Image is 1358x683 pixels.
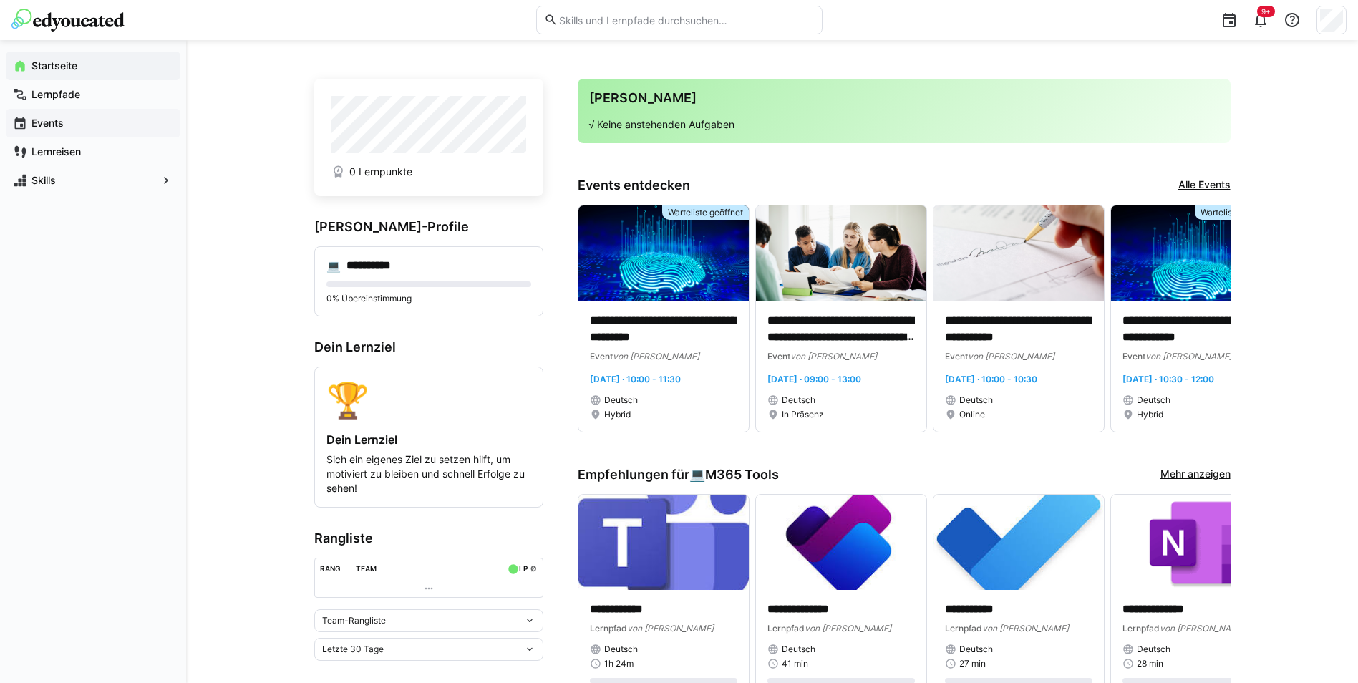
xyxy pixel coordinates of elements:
[590,351,613,362] span: Event
[767,623,805,634] span: Lernpfad
[1137,658,1163,669] span: 28 min
[968,351,1054,362] span: von [PERSON_NAME]
[604,658,634,669] span: 1h 24m
[604,644,638,655] span: Deutsch
[1111,205,1281,301] img: image
[782,409,824,420] span: In Präsenz
[326,293,531,304] p: 0% Übereinstimmung
[1122,623,1160,634] span: Lernpfad
[604,394,638,406] span: Deutsch
[1201,207,1276,218] span: Warteliste geöffnet
[589,90,1219,106] h3: [PERSON_NAME]
[933,205,1104,301] img: image
[1178,178,1231,193] a: Alle Events
[1160,467,1231,483] a: Mehr anzeigen
[959,409,985,420] span: Online
[782,644,815,655] span: Deutsch
[326,452,531,495] p: Sich ein eigenes Ziel zu setzen hilft, um motiviert zu bleiben und schnell Erfolge zu sehen!
[982,623,1069,634] span: von [PERSON_NAME]
[314,339,543,355] h3: Dein Lernziel
[1111,495,1281,591] img: image
[756,495,926,591] img: image
[805,623,891,634] span: von [PERSON_NAME]
[322,644,384,655] span: Letzte 30 Tage
[530,561,537,573] a: ø
[356,564,377,573] div: Team
[590,623,627,634] span: Lernpfad
[578,178,690,193] h3: Events entdecken
[668,207,743,218] span: Warteliste geöffnet
[590,374,681,384] span: [DATE] · 10:00 - 11:30
[790,351,877,362] span: von [PERSON_NAME]
[1137,409,1163,420] span: Hybrid
[613,351,699,362] span: von [PERSON_NAME]
[1145,351,1232,362] span: von [PERSON_NAME]
[959,394,993,406] span: Deutsch
[767,374,861,384] span: [DATE] · 09:00 - 13:00
[1137,644,1170,655] span: Deutsch
[322,615,386,626] span: Team-Rangliste
[314,219,543,235] h3: [PERSON_NAME]-Profile
[756,205,926,301] img: image
[689,467,779,483] div: 💻️
[945,351,968,362] span: Event
[314,531,543,546] h3: Rangliste
[558,14,814,26] input: Skills und Lernpfade durchsuchen…
[326,379,531,421] div: 🏆
[589,117,1219,132] p: √ Keine anstehenden Aufgaben
[945,623,982,634] span: Lernpfad
[933,495,1104,591] img: image
[705,467,779,483] span: M365 Tools
[1261,7,1271,16] span: 9+
[1160,623,1246,634] span: von [PERSON_NAME]
[326,258,341,273] div: 💻️
[578,205,749,301] img: image
[326,432,531,447] h4: Dein Lernziel
[782,394,815,406] span: Deutsch
[578,495,749,591] img: image
[1137,394,1170,406] span: Deutsch
[627,623,714,634] span: von [PERSON_NAME]
[320,564,341,573] div: Rang
[959,644,993,655] span: Deutsch
[604,409,631,420] span: Hybrid
[959,658,986,669] span: 27 min
[767,351,790,362] span: Event
[578,467,779,483] h3: Empfehlungen für
[945,374,1037,384] span: [DATE] · 10:00 - 10:30
[349,165,412,179] span: 0 Lernpunkte
[519,564,528,573] div: LP
[1122,374,1214,384] span: [DATE] · 10:30 - 12:00
[782,658,808,669] span: 41 min
[1122,351,1145,362] span: Event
